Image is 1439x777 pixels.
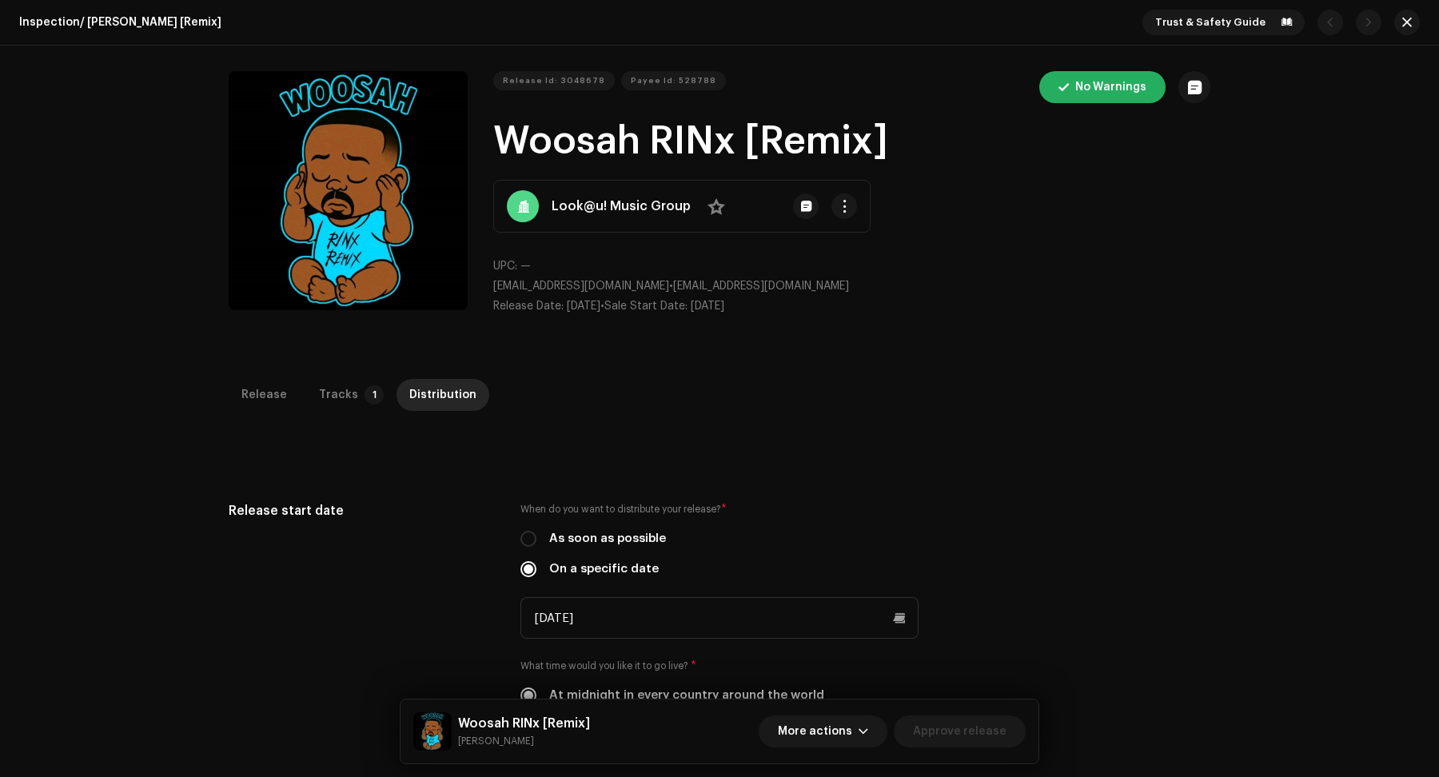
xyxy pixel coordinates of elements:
button: Release Id: 3048678 [493,71,615,90]
span: Payee Id: 528788 [631,65,716,97]
span: Release Date: [493,301,564,312]
span: Sale Start Date: [604,301,688,312]
span: — [520,261,531,272]
label: As soon as possible [549,530,666,548]
span: • [493,301,604,312]
span: More actions [778,715,852,747]
small: When do you want to distribute your release? [520,501,721,517]
p: • [493,278,1210,295]
small: Woosah RINx [Remix] [458,733,590,749]
button: Payee Id: 528788 [621,71,726,90]
label: On a specific date [549,560,659,578]
div: Distribution [409,379,476,411]
span: [DATE] [691,301,724,312]
span: [EMAIL_ADDRESS][DOMAIN_NAME] [673,281,849,292]
small: What time would you like it to go live? [520,658,688,674]
span: Approve release [913,715,1007,747]
input: Select Date [520,597,919,639]
span: [EMAIL_ADDRESS][DOMAIN_NAME] [493,281,669,292]
button: More actions [759,715,887,747]
div: Tracks [319,379,358,411]
p-badge: 1 [365,385,384,404]
span: Release Id: 3048678 [503,65,605,97]
h1: Woosah RINx [Remix] [493,116,1210,167]
img: 9699d556-e1c5-4617-9ef7-94e2bc12a315 [413,712,452,751]
label: At midnight in every country around the world [549,687,824,704]
h5: Release start date [229,501,495,520]
div: Release [241,379,287,411]
span: [DATE] [567,301,600,312]
button: Approve release [894,715,1026,747]
h5: Woosah RINx [Remix] [458,714,590,733]
strong: Look@u! Music Group [552,197,691,216]
span: UPC: [493,261,517,272]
